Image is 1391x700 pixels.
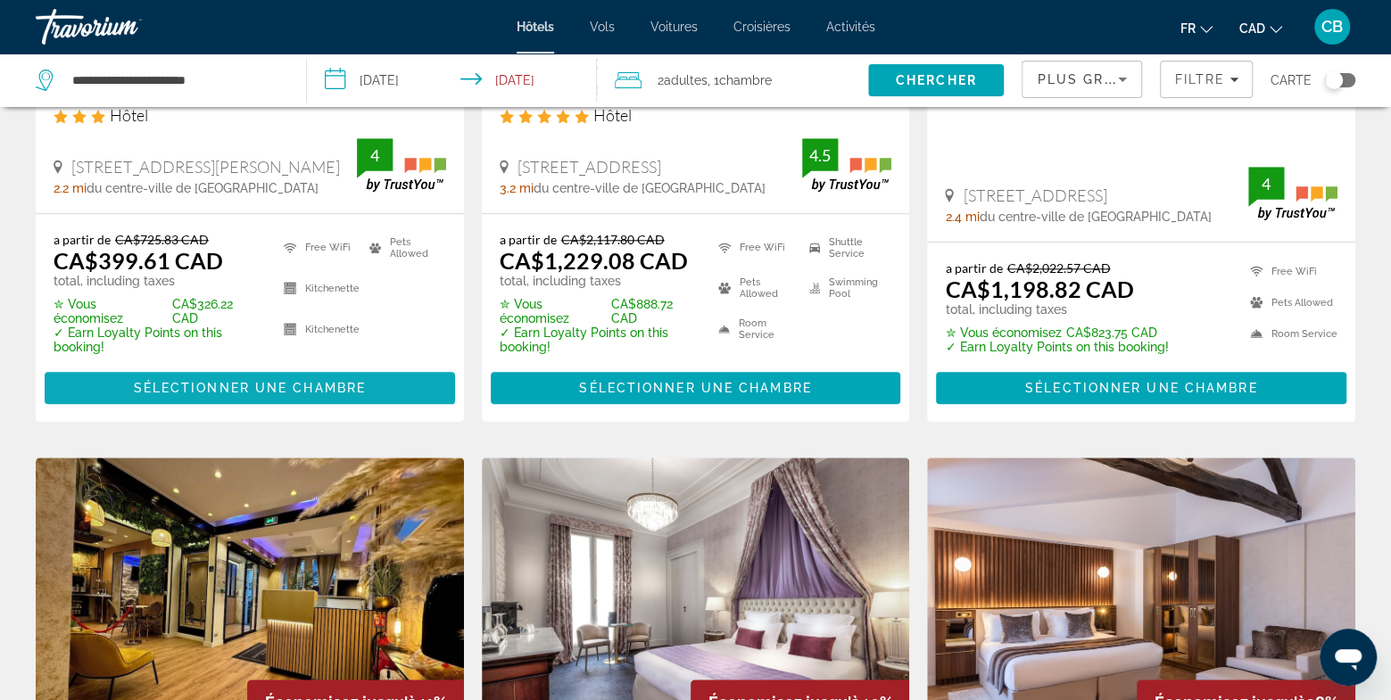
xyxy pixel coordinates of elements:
p: ✓ Earn Loyalty Points on this booking! [54,325,261,354]
button: Select check in and out date [307,54,596,107]
input: Search hotel destination [70,67,279,94]
li: Pets Allowed [709,273,800,305]
p: total, including taxes [500,274,696,288]
span: a partir de [945,260,1002,276]
li: Free WiFi [275,232,360,264]
span: Filtre [1174,72,1225,86]
button: Sélectionner une chambre [45,372,455,404]
div: 4 [1248,173,1284,194]
ins: CA$1,198.82 CAD [945,276,1133,302]
img: TrustYou guest rating badge [357,138,446,191]
div: 4 [357,144,393,166]
span: 3.2 mi [500,181,534,195]
span: Sélectionner une chambre [1025,381,1257,395]
a: Sélectionner une chambre [936,375,1346,395]
li: Free WiFi [1241,260,1337,283]
button: Filters [1160,61,1253,98]
button: Travelers: 2 adults, 0 children [597,54,868,107]
span: Chambre [719,73,772,87]
ins: CA$399.61 CAD [54,247,223,274]
li: Pets Allowed [360,232,446,264]
li: Room Service [1241,323,1337,345]
iframe: Bouton de lancement de la fenêtre de messagerie [1320,629,1377,686]
div: 4.5 [802,144,838,166]
div: 3 star Hotel [54,105,446,125]
span: 2 [658,68,708,93]
li: Swimming Pool [800,273,891,305]
span: 2.2 mi [54,181,87,195]
a: Vols [590,20,615,34]
li: Kitchenette [275,273,360,305]
li: Free WiFi [709,232,800,264]
button: Sélectionner une chambre [936,372,1346,404]
img: TrustYou guest rating badge [1248,167,1337,219]
span: du centre-ville de [GEOGRAPHIC_DATA] [534,181,766,195]
button: Toggle map [1312,72,1355,88]
button: Change currency [1239,15,1282,41]
span: a partir de [54,232,111,247]
a: Hôtels [517,20,554,34]
p: CA$888.72 CAD [500,297,696,325]
span: Carte [1271,68,1312,93]
button: Change language [1180,15,1213,41]
ins: CA$1,229.08 CAD [500,247,688,274]
a: Travorium [36,4,214,50]
span: ✮ Vous économisez [945,325,1061,340]
button: Search [868,64,1004,96]
span: , 1 [708,68,772,93]
span: a partir de [500,232,557,247]
span: Chercher [896,73,977,87]
mat-select: Sort by [1037,69,1127,90]
li: Pets Allowed [1241,292,1337,314]
p: CA$823.75 CAD [945,325,1168,340]
a: Sélectionner une chambre [491,375,901,395]
span: Sélectionner une chambre [134,381,366,395]
span: Sélectionner une chambre [579,381,811,395]
p: ✓ Earn Loyalty Points on this booking! [945,340,1168,354]
p: total, including taxes [945,302,1168,317]
p: ✓ Earn Loyalty Points on this booking! [500,325,696,354]
span: ✮ Vous économisez [500,297,608,325]
div: 5 star Hotel [500,105,892,125]
a: Voitures [650,20,698,34]
span: Hôtel [593,105,632,125]
span: du centre-ville de [GEOGRAPHIC_DATA] [87,181,319,195]
del: CA$725.83 CAD [115,232,209,247]
span: [STREET_ADDRESS] [517,157,661,177]
span: 2.4 mi [945,210,979,224]
del: CA$2,117.80 CAD [561,232,665,247]
button: User Menu [1309,8,1355,45]
span: ✮ Vous économisez [54,297,168,325]
span: du centre-ville de [GEOGRAPHIC_DATA] [979,210,1211,224]
li: Room Service [709,313,800,345]
span: [STREET_ADDRESS] [963,185,1106,205]
li: Shuttle Service [800,232,891,264]
p: CA$326.22 CAD [54,297,261,325]
a: Activités [826,20,875,34]
span: Hôtel [110,105,148,125]
span: fr [1180,21,1196,36]
span: CAD [1239,21,1265,36]
span: Adultes [664,73,708,87]
span: [STREET_ADDRESS][PERSON_NAME] [71,157,340,177]
img: TrustYou guest rating badge [802,138,891,191]
span: CB [1321,18,1343,36]
button: Sélectionner une chambre [491,372,901,404]
a: Croisières [733,20,791,34]
p: total, including taxes [54,274,261,288]
li: Kitchenette [275,313,360,345]
span: Plus grandes économies [1037,72,1250,86]
del: CA$2,022.57 CAD [1006,260,1110,276]
a: Sélectionner une chambre [45,375,455,395]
